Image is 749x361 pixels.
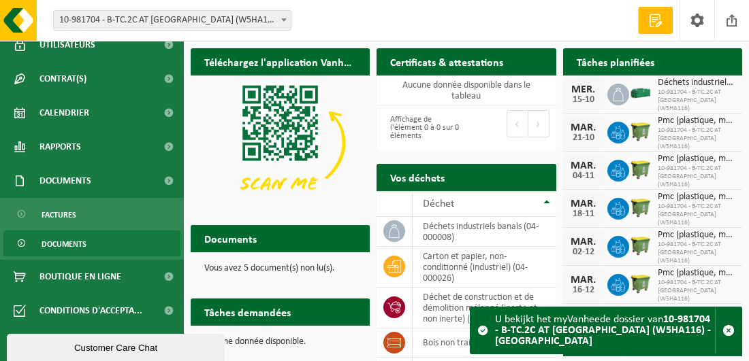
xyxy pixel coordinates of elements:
[3,230,180,256] a: Documents
[413,328,556,358] td: bois non traité (A) (04-000200)
[3,201,180,227] a: Factures
[377,164,458,190] h2: Vos déchets
[629,196,652,219] img: WB-1100-HPE-GN-50
[413,247,556,288] td: carton et papier, non-conditionné (industriel) (04-000026)
[658,192,735,203] span: Pmc (plastique, métal, carton boisson) (industriel)
[191,225,270,252] h2: Documents
[413,288,556,328] td: déchet de construction et de démolition mélangé (inerte et non inerte) (04-000031)
[39,130,81,164] span: Rapports
[570,286,597,295] div: 16-12
[39,260,121,294] span: Boutique en ligne
[495,307,715,354] div: U bekijkt het myVanheede dossier van
[658,126,735,151] span: 10-981704 - B-TC.2C AT [GEOGRAPHIC_DATA] (W5HA116)
[39,28,95,62] span: Utilisateurs
[413,217,556,247] td: déchets industriels banals (04-000008)
[54,11,291,30] span: 10-981704 - B-TC.2C AT CHARLEROI (W5HA116) - MARCINELLE
[42,231,86,257] span: Documents
[53,10,291,31] span: 10-981704 - B-TC.2C AT CHARLEROI (W5HA116) - MARCINELLE
[570,160,597,171] div: MAR.
[658,116,735,126] span: Pmc (plastique, métal, carton boisson) (industriel)
[563,48,668,75] h2: Tâches planifiées
[658,268,735,279] span: Pmc (plastique, métal, carton boisson) (industriel)
[39,164,91,198] span: Documents
[629,272,652,295] img: WB-1100-HPE-GN-50
[383,109,460,147] div: Affichage de l'élément 0 à 0 sur 0 éléments
[629,82,652,105] img: HK-XZ-20-GN-00
[658,279,735,303] span: 10-981704 - B-TC.2C AT [GEOGRAPHIC_DATA] (W5HA116)
[495,314,711,347] strong: 10-981704 - B-TC.2C AT [GEOGRAPHIC_DATA] (W5HA116) - [GEOGRAPHIC_DATA]
[570,95,597,105] div: 15-10
[39,294,142,328] span: Conditions d'accepta...
[658,241,735,265] span: 10-981704 - B-TC.2C AT [GEOGRAPHIC_DATA] (W5HA116)
[528,110,549,137] button: Next
[570,275,597,286] div: MAR.
[658,230,735,241] span: Pmc (plastique, métal, carton boisson) (industriel)
[570,171,597,181] div: 04-11
[191,75,370,210] img: Download de VHEPlus App
[658,78,735,88] span: Déchets industriels banals
[658,165,735,189] span: 10-981704 - B-TC.2C AT [GEOGRAPHIC_DATA] (W5HA116)
[377,48,517,75] h2: Certificats & attestations
[39,62,86,96] span: Contrat(s)
[7,331,227,361] iframe: chat widget
[570,133,597,143] div: 21-10
[570,247,597,257] div: 02-12
[377,75,556,105] td: Aucune donnée disponible dans le tableau
[507,110,528,137] button: Previous
[629,158,652,181] img: WB-1100-HPE-GN-50
[658,306,735,317] span: Pmc (plastique, métal, carton boisson) (industriel)
[658,203,735,227] span: 10-981704 - B-TC.2C AT [GEOGRAPHIC_DATA] (W5HA116)
[191,298,304,325] h2: Tâches demandées
[570,84,597,95] div: MER.
[629,120,652,143] img: WB-1100-HPE-GN-50
[39,96,89,130] span: Calendrier
[570,199,597,209] div: MAR.
[570,237,597,247] div: MAR.
[570,122,597,133] div: MAR.
[658,154,735,165] span: Pmc (plastique, métal, carton boisson) (industriel)
[570,209,597,219] div: 18-11
[42,202,76,228] span: Factures
[658,88,735,113] span: 10-981704 - B-TC.2C AT [GEOGRAPHIC_DATA] (W5HA116)
[204,337,356,347] p: Aucune donnée disponible.
[629,234,652,257] img: WB-1100-HPE-GN-50
[204,264,356,273] p: Vous avez 5 document(s) non lu(s).
[423,199,454,209] span: Déchet
[191,48,370,75] h2: Téléchargez l'application Vanheede+ maintenant!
